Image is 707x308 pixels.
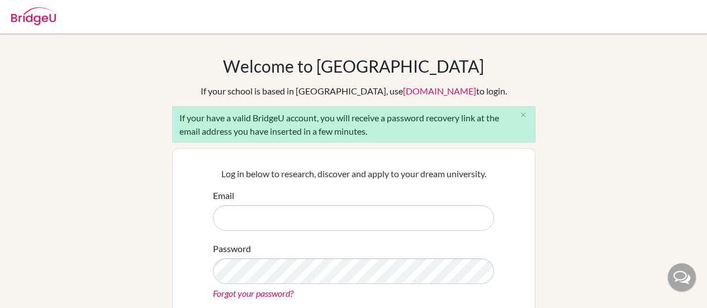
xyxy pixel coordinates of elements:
[213,189,234,202] label: Email
[172,106,535,143] div: If your have a valid BridgeU account, you will receive a password recovery link at the email addr...
[201,84,507,98] div: If your school is based in [GEOGRAPHIC_DATA], use to login.
[513,107,535,124] button: Close
[11,7,56,25] img: Bridge-U
[213,167,494,181] p: Log in below to research, discover and apply to your dream university.
[213,242,251,255] label: Password
[403,86,476,96] a: [DOMAIN_NAME]
[213,288,293,298] a: Forgot your password?
[223,56,484,76] h1: Welcome to [GEOGRAPHIC_DATA]
[519,111,528,119] i: close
